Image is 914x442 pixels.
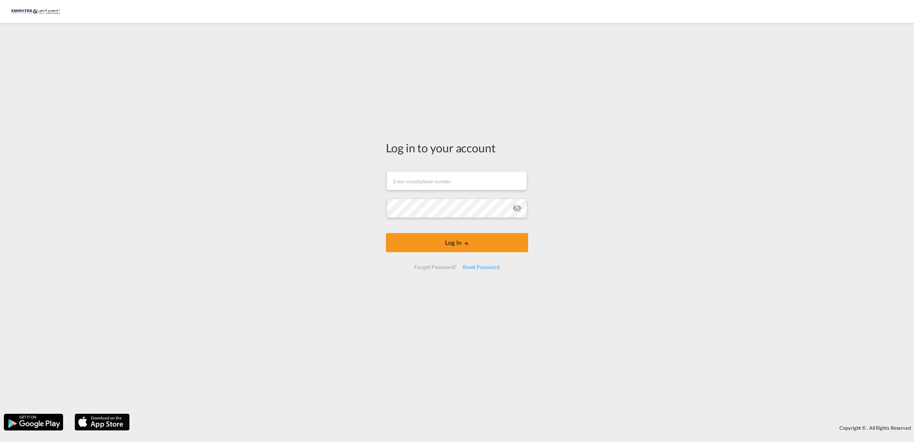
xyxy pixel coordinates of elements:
img: c67187802a5a11ec94275b5db69a26e6.png [11,3,63,20]
button: LOGIN [386,233,528,252]
input: Enter email/phone number [387,171,527,190]
div: Reset Password [460,260,503,274]
div: Forgot Password? [411,260,459,274]
img: apple.png [74,413,130,431]
div: Copyright © . All Rights Reserved [133,421,914,434]
div: Log in to your account [386,140,528,156]
img: google.png [3,413,64,431]
md-icon: icon-eye-off [512,204,522,213]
